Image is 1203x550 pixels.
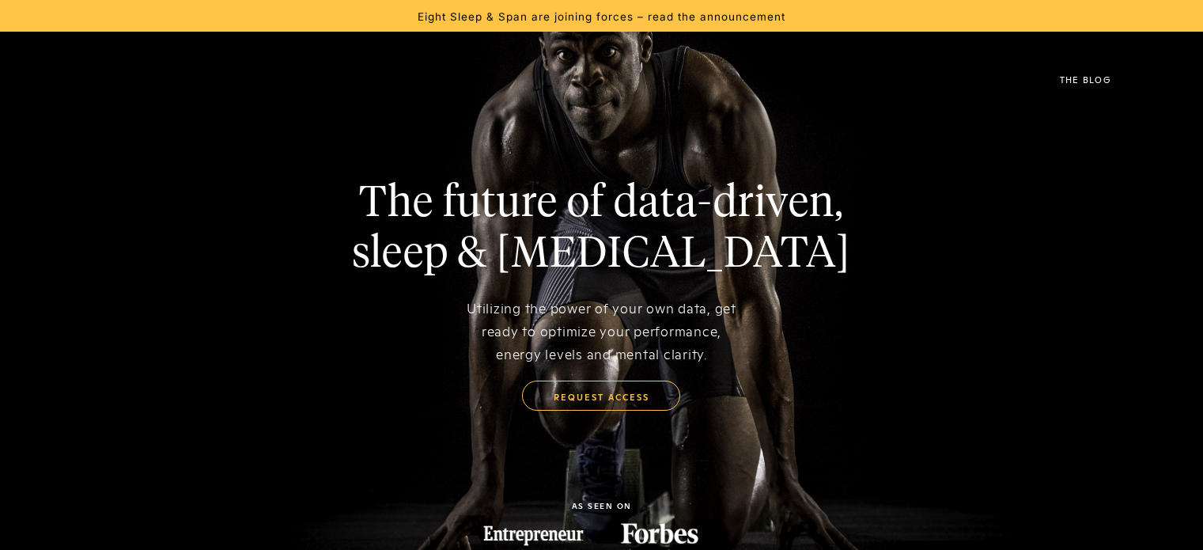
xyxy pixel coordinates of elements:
[352,179,850,280] h1: The future of data-driven, sleep & [MEDICAL_DATA]
[418,9,785,23] a: Eight Sleep & Span are joining forces – read the announcement
[463,296,740,365] div: Utilizing the power of your own data, get ready to optimize your performance, energy levels and m...
[1060,75,1111,84] div: The Blog
[1036,47,1135,111] a: The Blog
[572,502,632,510] div: as seen on
[522,381,680,411] a: request access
